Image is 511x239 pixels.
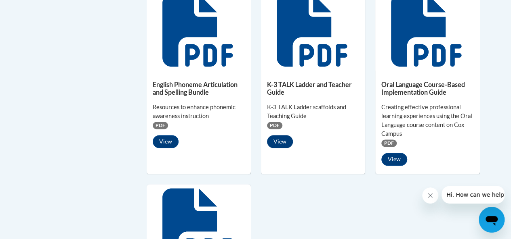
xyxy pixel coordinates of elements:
button: View [381,153,407,166]
span: PDF [153,122,168,129]
button: View [267,135,293,148]
span: PDF [381,139,397,147]
h5: English Phoneme Articulation and Spelling Bundle [153,81,245,96]
span: Hi. How can we help? [5,6,65,12]
iframe: Message from company [442,186,505,204]
h5: Oral Language Course-Based Implementation Guide [381,81,473,96]
h5: K-3 TALK Ladder and Teacher Guide [267,81,359,96]
div: Creating effective professional learning experiences using the Oral Language course content on Co... [381,103,473,138]
iframe: Button to launch messaging window [479,207,505,233]
button: View [153,135,179,148]
span: PDF [267,122,282,129]
div: Resources to enhance phonemic awareness instruction [153,103,245,121]
iframe: Close message [422,187,438,204]
div: K-3 TALK Ladder scaffolds and Teaching Guide [267,103,359,121]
